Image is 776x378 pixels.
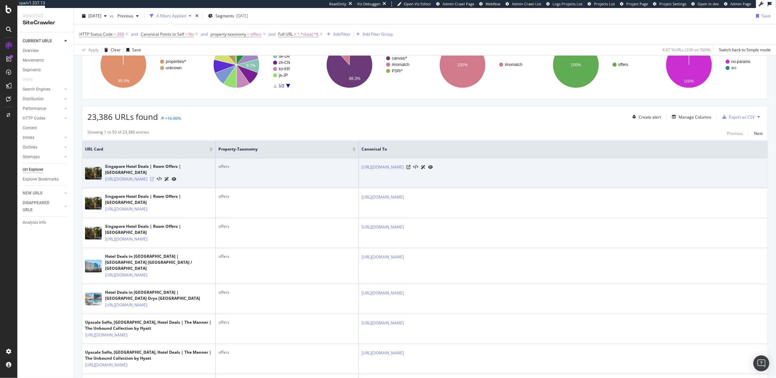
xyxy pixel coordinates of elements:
a: URL Inspection [428,164,433,171]
text: properties/* [166,59,186,64]
span: Canonical To [361,146,755,152]
div: offers [218,319,356,325]
div: Upscale SoHo, [GEOGRAPHIC_DATA], Hotel Deals | The Manner | The Unbound Collection by Hyatt [85,349,213,361]
span: property-taxonomy [210,31,246,37]
a: Webflow [479,1,501,7]
div: Segments [23,67,41,74]
a: DISAPPEARED URLS [23,199,62,213]
button: View HTML Source [413,165,418,170]
button: and [201,31,208,37]
button: Previous [727,129,743,137]
div: Save [762,13,771,19]
div: Export as CSV [729,114,755,120]
button: Save [124,45,141,55]
a: Admin Crawl Page [436,1,474,7]
div: Singapore Hotel Deals | Room Offers | [GEOGRAPHIC_DATA] [105,164,213,176]
div: A chart. [540,36,650,94]
button: Save [753,11,771,21]
span: Canonical Points to Self [141,31,184,37]
div: Url Explorer [23,166,43,173]
text: 100% [571,63,581,67]
a: Content [23,125,69,132]
a: [URL][DOMAIN_NAME] [361,320,404,326]
a: [URL][DOMAIN_NAME] [361,194,404,200]
a: [URL][DOMAIN_NAME] [361,290,404,296]
a: Analysis Info [23,219,69,226]
div: Next [754,131,763,136]
a: [URL][DOMAIN_NAME] [85,332,127,338]
button: Segments[DATE] [205,11,251,21]
div: Analytics [23,13,68,19]
span: vs [109,13,115,19]
button: Add Filter Group [354,30,393,38]
a: Search Engines [23,86,62,93]
button: Previous [115,11,141,21]
button: Create alert [630,112,661,122]
div: [DATE] [236,13,248,19]
a: HTTP Codes [23,115,62,122]
img: main image [85,260,102,272]
span: Project Page [626,1,648,6]
a: Inlinks [23,134,62,141]
span: = [247,31,249,37]
span: 200 [117,30,124,39]
span: Admin Page [730,1,751,6]
a: Distribution [23,96,62,103]
button: Manage Columns [669,113,711,121]
div: Performance [23,105,46,112]
div: Manage Columns [679,114,711,120]
span: Webflow [486,1,501,6]
text: 1/2 [279,84,284,88]
div: DISAPPEARED URLS [23,199,56,213]
span: offers [250,30,261,39]
span: = [114,31,116,37]
div: offers [218,289,356,295]
text: canvas/* [392,56,407,61]
svg: A chart. [87,36,197,94]
a: Project Settings [653,1,686,7]
img: main image [85,293,102,305]
a: Movements [23,57,69,64]
a: [URL][DOMAIN_NAME] [105,206,147,212]
div: Content [23,125,37,132]
text: 9.7% [246,63,256,68]
text: #nomatch [505,62,523,67]
div: Clear [111,47,121,53]
div: Explorer Bookmarks [23,176,59,183]
div: times [194,13,200,19]
a: [URL][DOMAIN_NAME] [105,176,147,183]
text: ja-JP [278,73,288,78]
button: and [131,31,138,37]
a: Explorer Bookmarks [23,176,69,183]
div: Singapore Hotel Deals | Room Offers | [GEOGRAPHIC_DATA] [105,193,213,205]
a: NEW URLS [23,190,62,197]
a: Performance [23,105,62,112]
a: Project Page [620,1,648,7]
a: Visit Online Page [150,177,154,181]
a: [URL][DOMAIN_NAME] [105,236,147,242]
div: A chart. [427,36,536,94]
div: +16.96% [165,116,181,121]
a: CURRENT URLS [23,38,62,45]
a: Logs Projects List [546,1,583,7]
div: Search Engines [23,86,50,93]
text: PSR/* [392,69,403,73]
text: no-params [731,59,750,64]
a: Open Viz Editor [397,1,431,7]
a: AI Url Details [164,176,169,183]
text: 100% [458,63,468,67]
span: property-taxonomy [218,146,342,152]
a: [URL][DOMAIN_NAME] [85,362,127,368]
div: Switch back to Simple mode [719,47,771,53]
div: offers [218,253,356,259]
text: de-De [279,54,290,59]
button: View HTML Source [157,177,162,182]
div: offers [218,193,356,199]
a: Url Explorer [23,166,69,173]
div: Sitemaps [23,154,40,161]
a: [URL][DOMAIN_NAME] [361,254,404,260]
a: [URL][DOMAIN_NAME] [361,224,404,230]
button: [DATE] [79,11,109,21]
span: Previous [115,13,133,19]
a: Projects List [588,1,615,7]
